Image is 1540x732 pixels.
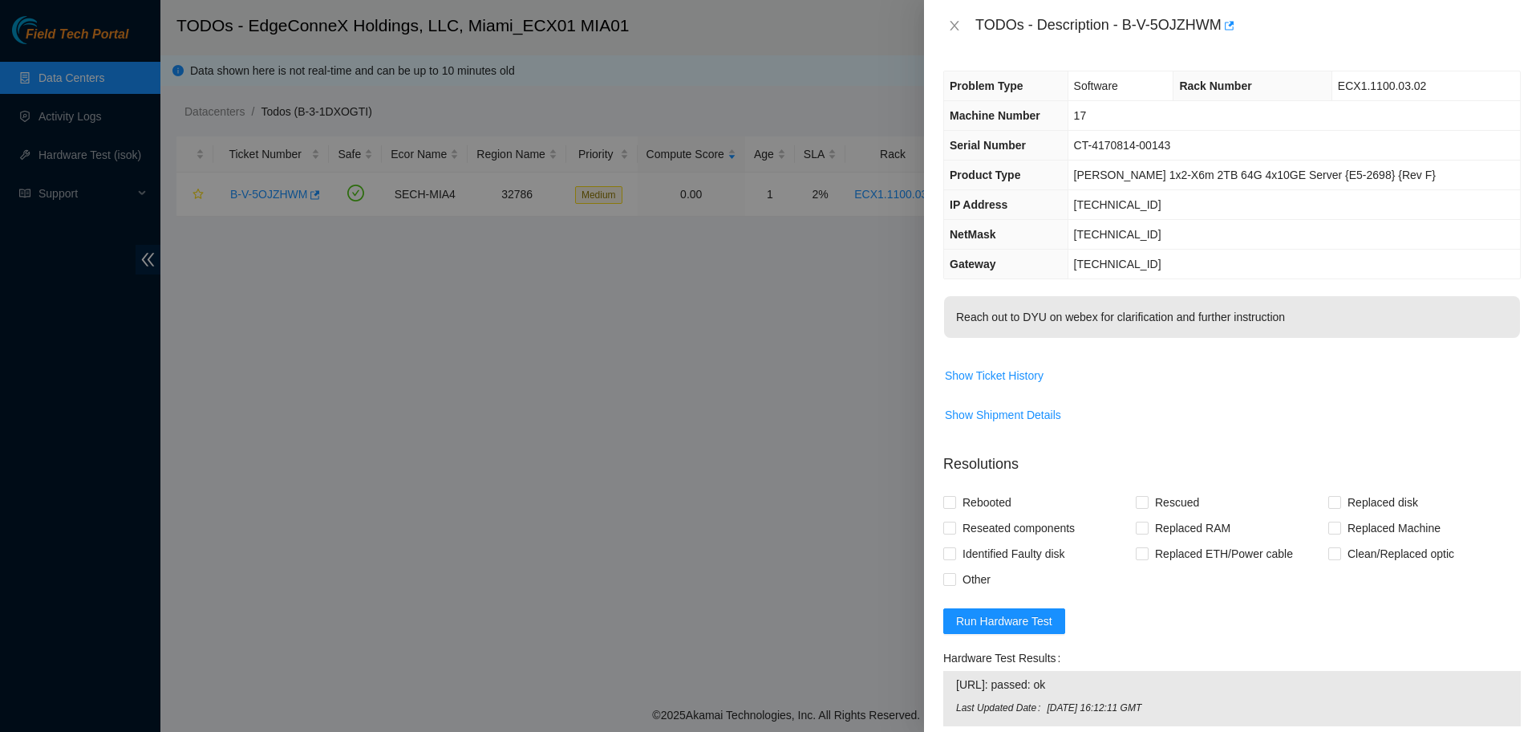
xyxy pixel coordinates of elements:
span: Other [956,567,997,592]
span: [PERSON_NAME] 1x2-X6m 2TB 64G 4x10GE Server {E5-2698} {Rev F} [1074,169,1436,181]
span: Last Updated Date [956,701,1047,716]
span: Problem Type [950,79,1023,92]
span: Rescued [1149,490,1206,515]
span: Show Ticket History [945,367,1044,384]
span: Replaced Machine [1341,515,1447,541]
span: ECX1.1100.03.02 [1338,79,1427,92]
button: Show Ticket History [944,363,1044,388]
span: Product Type [950,169,1020,181]
span: Replaced ETH/Power cable [1149,541,1299,567]
p: Resolutions [943,441,1521,475]
label: Hardware Test Results [943,645,1067,671]
button: Close [943,18,966,34]
span: Replaced disk [1341,490,1424,515]
span: [TECHNICAL_ID] [1074,228,1161,241]
span: Rack Number [1179,79,1251,92]
span: Run Hardware Test [956,612,1052,630]
span: 17 [1074,109,1087,122]
button: Show Shipment Details [944,402,1062,428]
span: close [948,19,961,32]
span: [TECHNICAL_ID] [1074,258,1161,270]
p: Reach out to DYU on webex for clarification and further instruction [944,296,1520,338]
span: Clean/Replaced optic [1341,541,1461,567]
span: Rebooted [956,490,1018,515]
div: TODOs - Description - B-V-5OJZHWM [975,13,1521,39]
span: [URL]: passed: ok [956,676,1508,693]
span: Identified Faulty disk [956,541,1072,567]
span: NetMask [950,228,996,241]
span: Software [1074,79,1118,92]
span: Machine Number [950,109,1040,122]
span: Replaced RAM [1149,515,1237,541]
span: IP Address [950,198,1007,211]
span: [TECHNICAL_ID] [1074,198,1161,211]
span: Show Shipment Details [945,406,1061,424]
span: CT-4170814-00143 [1074,139,1171,152]
button: Run Hardware Test [943,608,1065,634]
span: Serial Number [950,139,1026,152]
span: Reseated components [956,515,1081,541]
span: [DATE] 16:12:11 GMT [1047,701,1508,716]
span: Gateway [950,258,996,270]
